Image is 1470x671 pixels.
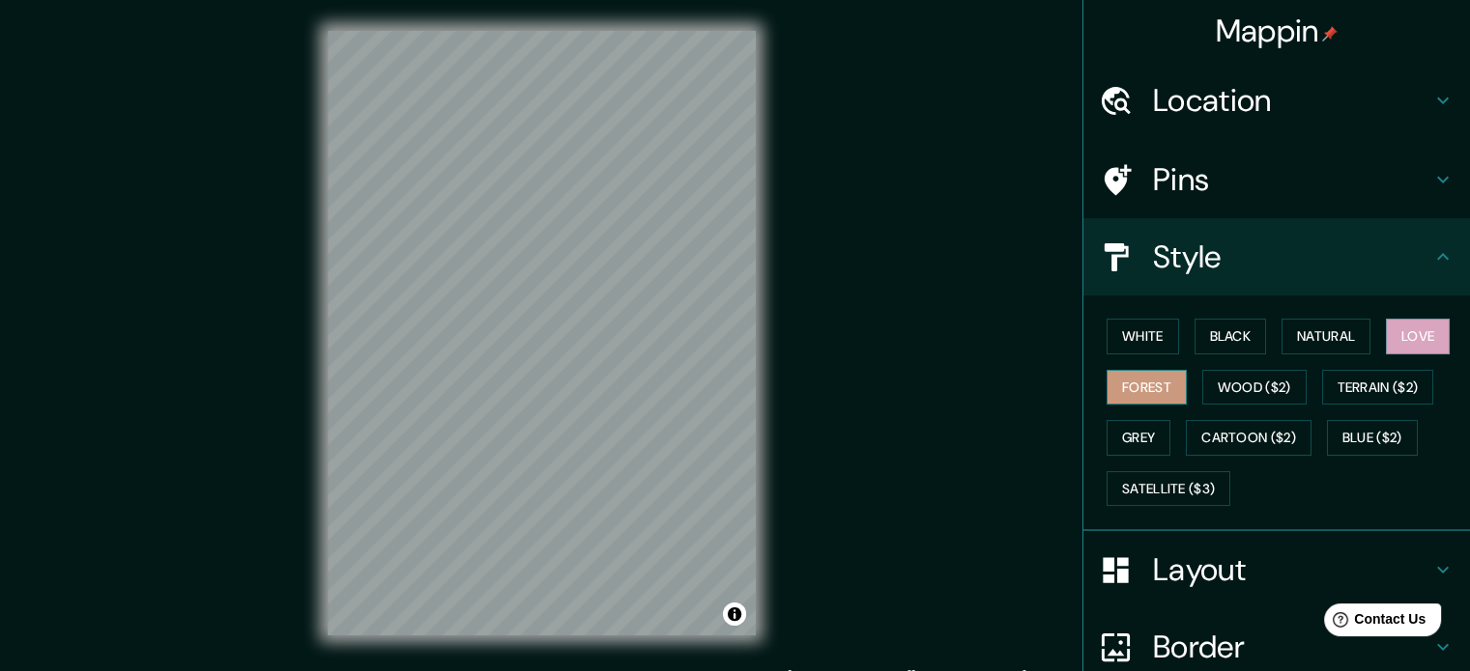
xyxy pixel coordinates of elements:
h4: Mappin [1216,12,1339,50]
button: Grey [1107,420,1170,456]
img: pin-icon.png [1322,26,1338,42]
button: Satellite ($3) [1107,471,1230,507]
button: White [1107,319,1179,354]
button: Terrain ($2) [1322,370,1434,405]
button: Cartoon ($2) [1186,420,1311,456]
div: Layout [1083,531,1470,608]
button: Forest [1107,370,1187,405]
button: Toggle attribution [723,602,746,626]
iframe: Help widget launcher [1298,596,1449,650]
button: Black [1195,319,1267,354]
button: Natural [1282,319,1370,354]
h4: Style [1153,238,1431,276]
h4: Layout [1153,550,1431,589]
button: Wood ($2) [1202,370,1307,405]
h4: Location [1153,81,1431,120]
canvas: Map [328,31,756,635]
div: Pins [1083,141,1470,218]
h4: Pins [1153,160,1431,199]
div: Style [1083,218,1470,295]
h4: Border [1153,628,1431,666]
div: Location [1083,62,1470,139]
button: Blue ($2) [1327,420,1418,456]
button: Love [1386,319,1450,354]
